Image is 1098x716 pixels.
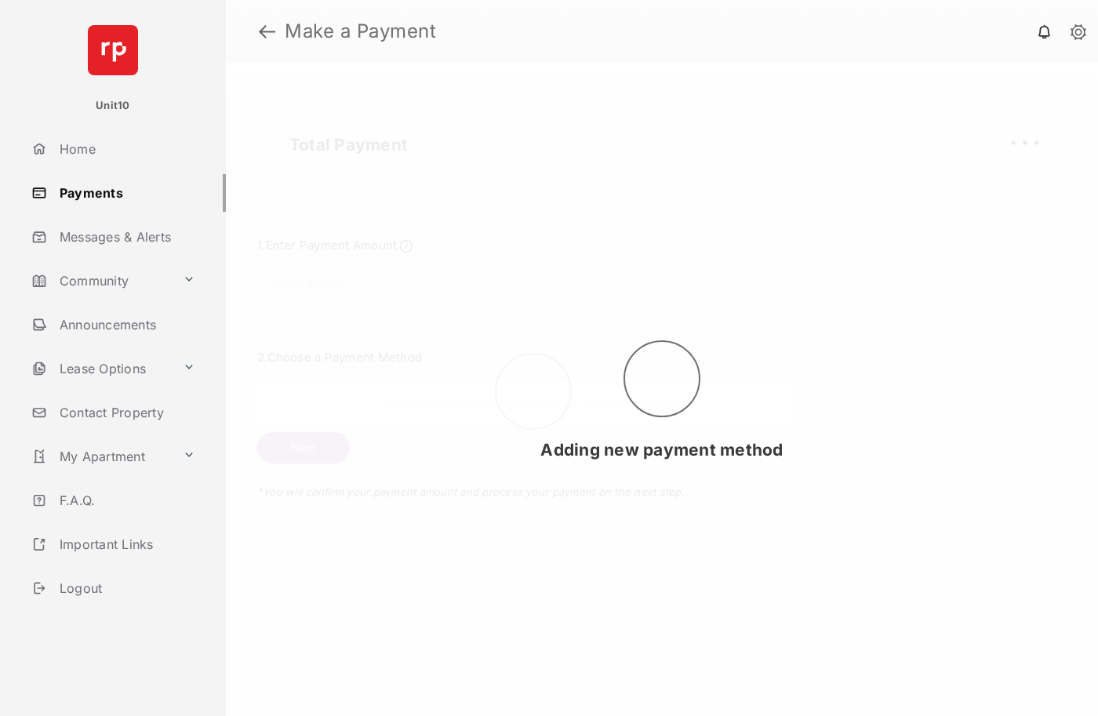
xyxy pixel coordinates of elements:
[25,525,202,563] a: Important Links
[88,25,138,75] img: svg+xml;base64,PHN2ZyB4bWxucz0iaHR0cDovL3d3dy53My5vcmcvMjAwMC9zdmciIHdpZHRoPSI2NCIgaGVpZ2h0PSI2NC...
[25,306,226,343] a: Announcements
[25,438,176,475] a: My Apartment
[96,98,130,114] p: Unit10
[25,218,226,256] a: Messages & Alerts
[25,569,226,607] a: Logout
[540,440,783,460] span: Adding new payment method
[25,262,176,300] a: Community
[25,394,226,431] a: Contact Property
[25,130,226,168] a: Home
[285,22,436,41] strong: Make a Payment
[25,350,176,387] a: Lease Options
[25,174,226,212] a: Payments
[25,482,226,519] a: F.A.Q.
